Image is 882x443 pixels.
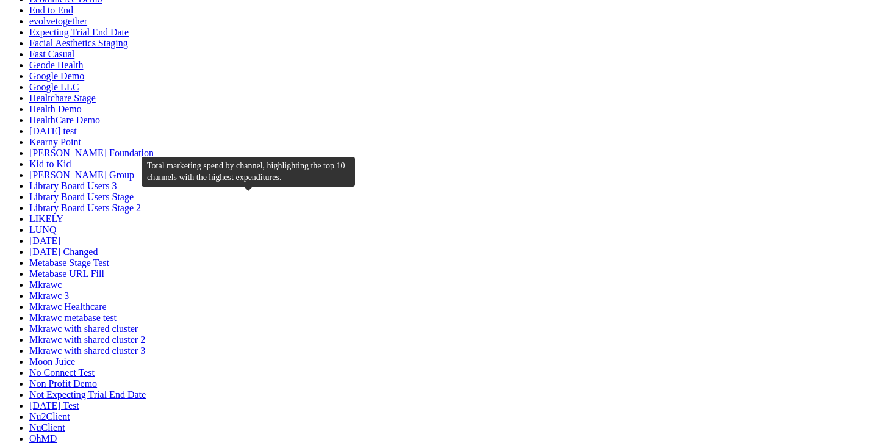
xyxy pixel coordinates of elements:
a: [DATE] test [29,126,77,136]
a: Moon Juice [29,356,75,367]
a: Non Profit Demo [29,378,97,389]
a: Healtchare Stage [29,93,96,103]
a: Mkrawc 3 [29,290,69,301]
a: HealthCare Demo [29,115,100,125]
a: Google Demo [29,71,84,81]
a: Kearny Point [29,137,81,147]
a: Mkrawc with shared cluster [29,323,138,334]
a: Mkrawc Healthcare [29,301,107,312]
a: Nu2Client [29,411,70,422]
a: End to End [29,5,73,15]
a: Metabase Stage Test [29,258,109,268]
a: Mkrawc metabase test [29,312,117,323]
a: [PERSON_NAME] Foundation [29,148,154,158]
a: Fast Casual [29,49,74,59]
a: Not Expecting Trial End Date [29,389,146,400]
a: No Connect Test [29,367,95,378]
a: evolvetogether [29,16,87,26]
a: LUNQ [29,225,56,235]
a: [DATE] [29,236,61,246]
a: Geode Health [29,60,83,70]
a: Google LLC [29,82,79,92]
a: Library Board Users Stage 2 [29,203,141,213]
a: Library Board Users 3 [29,181,117,191]
a: LIKELY [29,214,63,224]
a: NuClient [29,422,65,433]
a: Mkrawc with shared cluster 2 [29,334,145,345]
a: Mkrawc [29,279,62,290]
a: Kid to Kid [29,159,71,169]
a: Facial Aesthetics Staging [29,38,128,48]
a: Mkrawc with shared cluster 3 [29,345,145,356]
a: Expecting Trial End Date [29,27,129,37]
a: Library Board Users Stage [29,192,134,202]
a: [DATE] Changed [29,247,98,257]
a: [DATE] Test [29,400,79,411]
a: Health Demo [29,104,82,114]
a: Metabase URL Fill [29,268,104,279]
a: [PERSON_NAME] Group [29,170,134,180]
